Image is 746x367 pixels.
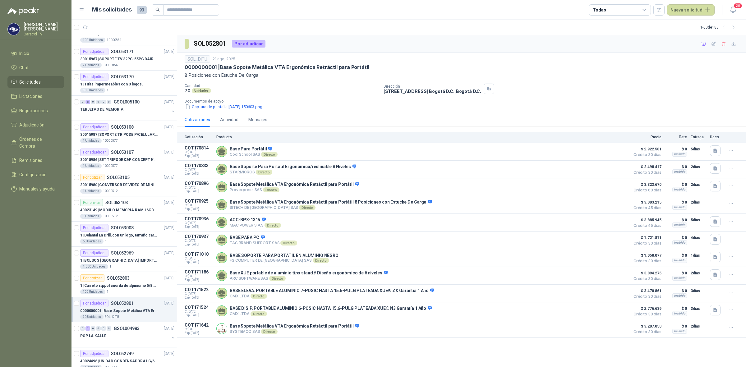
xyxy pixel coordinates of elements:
div: 0 [96,326,101,331]
p: SOL052969 [111,251,134,255]
div: Directo [265,223,281,228]
p: COT170814 [185,145,213,150]
span: C: [DATE] [185,221,213,225]
span: Remisiones [19,157,42,164]
a: Licitaciones [7,90,64,102]
p: 10000512 [103,189,118,194]
div: 0 [107,100,111,104]
span: Exp: [DATE] [185,314,213,317]
p: Producto [216,135,627,139]
p: GSOL005100 [114,100,140,104]
p: Entrega [691,135,706,139]
div: 100 Unidades [80,289,105,294]
a: Por adjudicarSOL053170[DATE] 1 |Tulas impermeables con 3 logos.300 Unidades1 [71,71,177,96]
div: Por adjudicar [80,123,108,131]
p: 10000577 [103,138,118,143]
p: [DATE] [164,326,174,332]
p: BASE ELEVA. PORTABLE ALUMINIO 7-POSIC HASTA 15.6-PULG PLATEADA XUE® ZX Garantía 1 Año [230,288,434,294]
p: $ 0 [665,252,687,259]
span: Crédito 30 días [630,295,661,298]
p: 0000000001 | Base Sopote Metálica VTA Ergonómica Retráctil para Portátil [185,64,369,71]
div: Por enviar [80,199,103,206]
span: search [155,7,160,12]
a: Por adjudicarSOL053171[DATE] 30015967 |SOPORTE TV 32PG-55PG DAIRU LPA52-446KIT22 Unidades10000856 [71,45,177,71]
p: COT170833 [185,163,213,168]
span: C: [DATE] [185,292,213,296]
div: Incluido [672,205,687,210]
span: $ 2.776.639 [630,305,661,312]
p: CMX LTDA [230,294,434,299]
div: 60 Unidades [80,239,104,244]
div: Incluido [672,329,687,334]
div: Incluido [672,240,687,245]
div: Directo [261,329,277,334]
p: Base Para Portátil [230,146,278,152]
p: ARC SOFTWARE SAS [230,276,388,281]
p: [DATE] [164,149,174,155]
a: Por enviarSOL053103[DATE] 40023149 |MODULO MEMORIA RAM 16GB DDR4 2666 MHZ - PORTATIL3 Unidades100... [71,196,177,222]
p: STARMICROS [230,170,356,175]
p: $ 0 [665,305,687,312]
div: Incluido [672,276,687,281]
p: Docs [710,135,722,139]
div: Por adjudicar [232,40,265,48]
div: Por adjudicar [80,350,108,357]
div: 6 [85,326,90,331]
h1: Mis solicitudes [92,5,132,14]
p: 2 días [691,163,706,171]
div: Directo [251,294,267,299]
p: ACC-BPX-1315 [230,217,281,223]
img: Company Logo [8,23,20,35]
div: Por adjudicar [80,73,108,80]
span: C: [DATE] [185,328,213,331]
a: Por adjudicarSOL053108[DATE] 30015987 |SOPORTE TRIPODE P/CELULAR GENERICO1 Unidades10000577 [71,121,177,146]
p: CMX LTDA [230,311,432,316]
span: Exp: [DATE] [185,172,213,176]
span: Órdenes de Compra [19,136,58,149]
div: Incluido [672,293,687,298]
span: Exp: [DATE] [185,260,213,264]
p: SITECH DE [GEOGRAPHIC_DATA] SAS [230,205,432,210]
p: 30015987 | SOPORTE TRIPODE P/CELULAR GENERICO [80,132,158,138]
span: Crédito 45 días [630,206,661,210]
a: Chat [7,62,64,74]
p: 30015980 | CONVERSOR DE VIDEO DE MINI DP A DP [80,182,158,188]
div: Por adjudicar [80,300,108,307]
p: FS COMPUTER DE [GEOGRAPHIC_DATA] SAS [230,258,338,263]
div: Directo [256,170,272,175]
button: Nueva solicitud [667,4,715,16]
span: Crédito 30 días [630,241,661,245]
div: Por adjudicar [80,149,108,156]
img: Company Logo [217,323,227,334]
span: Inicio [19,50,29,57]
div: 0 [91,100,95,104]
div: Incluido [672,222,687,227]
span: $ 1.721.811 [630,234,661,241]
a: 0 2 0 0 0 0 GSOL005100[DATE] TERJETAS DE MEMORIA [80,98,176,118]
div: 0 [80,100,85,104]
a: Configuración [7,169,64,181]
p: COT170937 [185,234,213,239]
div: Directo [263,187,279,192]
div: Directo [280,241,297,245]
span: $ 3.003.215 [630,199,661,206]
p: [DATE] [164,275,174,281]
span: C: [DATE] [185,274,213,278]
p: BASE DISIP. PORTABLE ALUMINIO 6-POSIC HASTA 15.6-PULG PLATEADA XUE® N3 Garantía 1 Año [230,306,432,311]
div: 100 Unidades [80,38,105,43]
button: 20 [727,4,739,16]
p: COT171186 [185,269,213,274]
p: $ 0 [665,199,687,206]
div: Por adjudicar [80,48,108,55]
span: Chat [19,64,29,71]
p: $ 0 [665,163,687,171]
span: Crédito 30 días [630,277,661,281]
span: Exp: [DATE] [185,154,213,158]
p: COT171642 [185,323,213,328]
p: SOL052801 [111,301,134,305]
a: Órdenes de Compra [7,133,64,152]
div: Unidades [192,88,211,93]
a: Por cotizarSOL052803[DATE] 1 |Carrete rappel cuerda de alpinismo 5/8 negra 16mm100 Unidades1 [71,272,177,297]
span: Exp: [DATE] [185,331,213,335]
p: GSOL004983 [114,326,140,331]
